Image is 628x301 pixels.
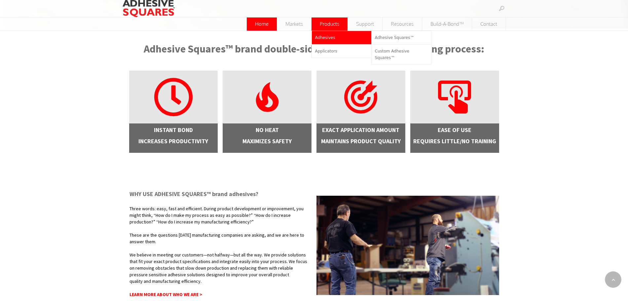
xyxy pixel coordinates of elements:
strong: NO HEAT [256,126,279,134]
span: Adhesive Squares™ [375,35,414,40]
strong: Adhesive Squares™ brand double-sided tape benefits your gluing process: [144,42,484,55]
strong: INSTANT BOND [154,126,193,134]
span: Markets [277,17,311,30]
strong: EASE OF USE [438,126,471,134]
p: These are the questions [DATE] manufacturing companies are asking, and we are here to answer them. [129,232,312,251]
span: Resources [383,17,422,30]
a: Support [348,17,383,31]
a: Custom Adhesive Squares™ [372,45,431,64]
span: Products [312,17,348,30]
span: Home [247,17,277,30]
a: Home [246,17,277,31]
p: We believe in meeting our customers—not halfway—but all the way. We provide solutions that fit yo... [129,251,312,291]
span: Build-A-Bond™ [422,17,472,30]
a: LEARN MORE ABOUT WHO WE ARE > [129,291,202,297]
a: Build-A-Bond™ [422,17,472,31]
span: Custom Adhesive Squares™ [375,49,409,60]
span: Applicators [315,49,337,53]
a: Adhesive Squares™ [372,31,431,44]
strong: EXACT APPLICATION AMOUNT [322,126,399,134]
strong: INCREASES PRODUCTIVITY [138,137,208,145]
strong: WHY USE ADHESIVE SQUARES™ brand adhesives? [129,190,258,198]
img: Production [316,196,499,295]
a: Applicators [312,45,371,58]
span: Adhesives [315,35,335,40]
span: Support [348,17,382,30]
strong: REQUIRES LITTLE/NO TRAINING [413,137,496,145]
strong: MAINTAINS PRODUCT QUALITY [321,137,401,145]
p: Three words: easy, fast and efficient. During product development or improvement, you might think... [129,205,312,232]
span: Contact [472,17,505,30]
strong: MAXIMIZES SAFETY [242,137,292,145]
